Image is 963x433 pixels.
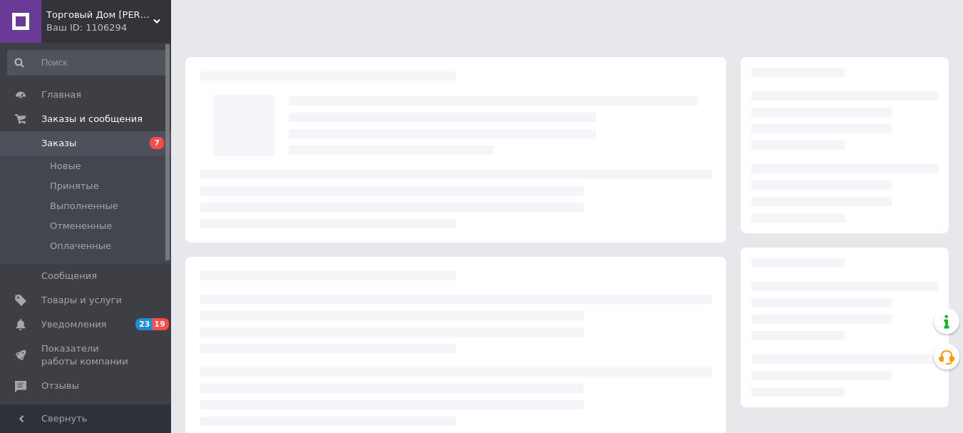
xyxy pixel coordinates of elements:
span: Принятые [50,180,99,193]
span: Новые [50,160,81,173]
span: 23 [135,318,152,330]
span: Заказы и сообщения [41,113,143,126]
span: Отзывы [41,379,79,392]
span: Отмененные [50,220,112,233]
span: 19 [152,318,168,330]
span: Заказы [41,137,76,150]
span: Показатели работы компании [41,342,132,368]
span: Главная [41,88,81,101]
div: Ваш ID: 1106294 [46,21,171,34]
span: Товары и услуги [41,294,122,307]
span: Уведомления [41,318,106,331]
span: 7 [150,137,164,149]
span: Выполненные [50,200,118,213]
span: Оплаченные [50,240,111,253]
span: Торговый Дом Зита [46,9,153,21]
input: Поиск [7,50,168,76]
span: Сообщения [41,270,97,282]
